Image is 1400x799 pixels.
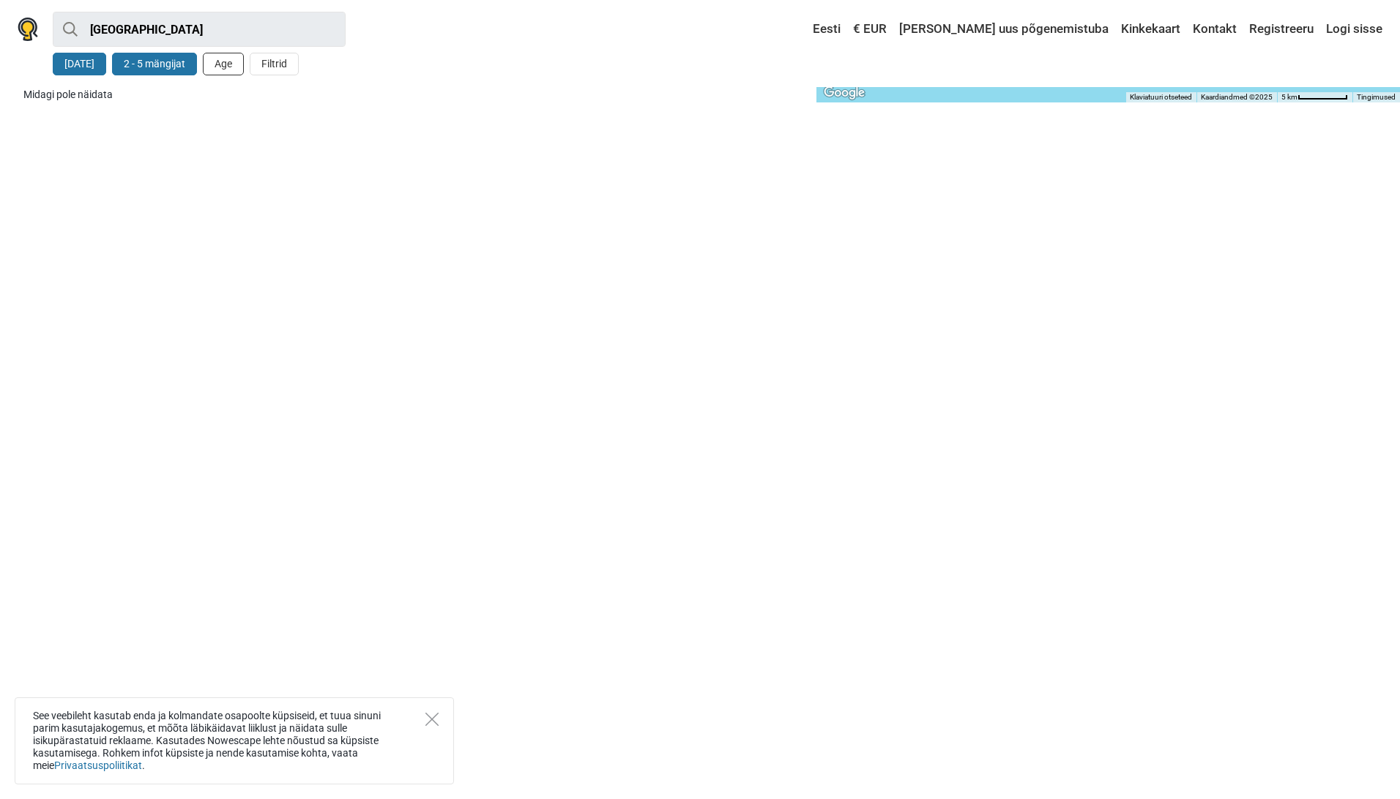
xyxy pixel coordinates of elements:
[1281,93,1297,101] span: 5 km
[1201,93,1273,101] span: Kaardiandmed ©2025
[1357,93,1396,101] a: Tingimused (avaneb uuel vahekaardil)
[54,759,142,771] a: Privaatsuspoliitikat
[799,16,844,42] a: Eesti
[896,16,1112,42] a: [PERSON_NAME] uus põgenemistuba
[53,12,346,47] input: proovi “Tallinn”
[53,53,106,75] button: [DATE]
[15,697,454,784] div: See veebileht kasutab enda ja kolmandate osapoolte küpsiseid, et tuua sinuni parim kasutajakogemu...
[1277,92,1352,102] button: Kaardi mõõtkava: 5 km 65 piksli kohta
[1322,16,1382,42] a: Logi sisse
[803,24,813,34] img: Eesti
[425,713,439,726] button: Close
[203,53,244,75] button: Age
[250,53,299,75] button: Filtrid
[18,18,38,41] img: Nowescape logo
[820,83,868,102] a: Google Mapsis selle piirkonna avamine (avaneb uues aknas)
[23,87,805,102] div: Midagi pole näidata
[1189,16,1240,42] a: Kontakt
[849,16,890,42] a: € EUR
[1130,92,1192,102] button: Klaviatuuri otseteed
[1117,16,1184,42] a: Kinkekaart
[1246,16,1317,42] a: Registreeru
[820,83,868,102] img: Google
[112,53,197,75] button: 2 - 5 mängijat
